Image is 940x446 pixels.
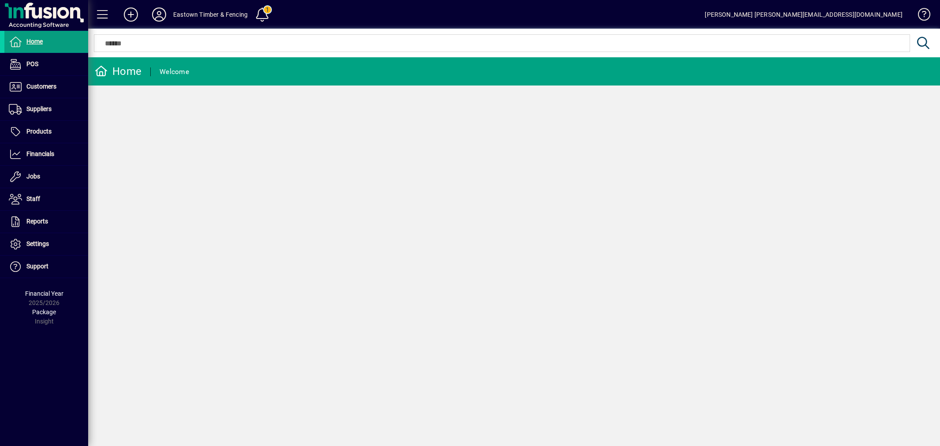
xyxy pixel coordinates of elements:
a: Reports [4,211,88,233]
span: POS [26,60,38,67]
a: Knowledge Base [911,2,929,30]
div: Eastown Timber & Fencing [173,7,248,22]
a: Settings [4,233,88,255]
span: Products [26,128,52,135]
a: Staff [4,188,88,210]
span: Customers [26,83,56,90]
span: Financial Year [25,290,63,297]
div: [PERSON_NAME] [PERSON_NAME][EMAIL_ADDRESS][DOMAIN_NAME] [705,7,903,22]
span: Reports [26,218,48,225]
a: Financials [4,143,88,165]
a: Suppliers [4,98,88,120]
span: Support [26,263,48,270]
span: Package [32,308,56,316]
span: Jobs [26,173,40,180]
a: Jobs [4,166,88,188]
span: Suppliers [26,105,52,112]
span: Staff [26,195,40,202]
span: Financials [26,150,54,157]
button: Profile [145,7,173,22]
a: Products [4,121,88,143]
a: POS [4,53,88,75]
div: Home [95,64,141,78]
a: Support [4,256,88,278]
span: Settings [26,240,49,247]
a: Customers [4,76,88,98]
span: Home [26,38,43,45]
div: Welcome [160,65,189,79]
button: Add [117,7,145,22]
